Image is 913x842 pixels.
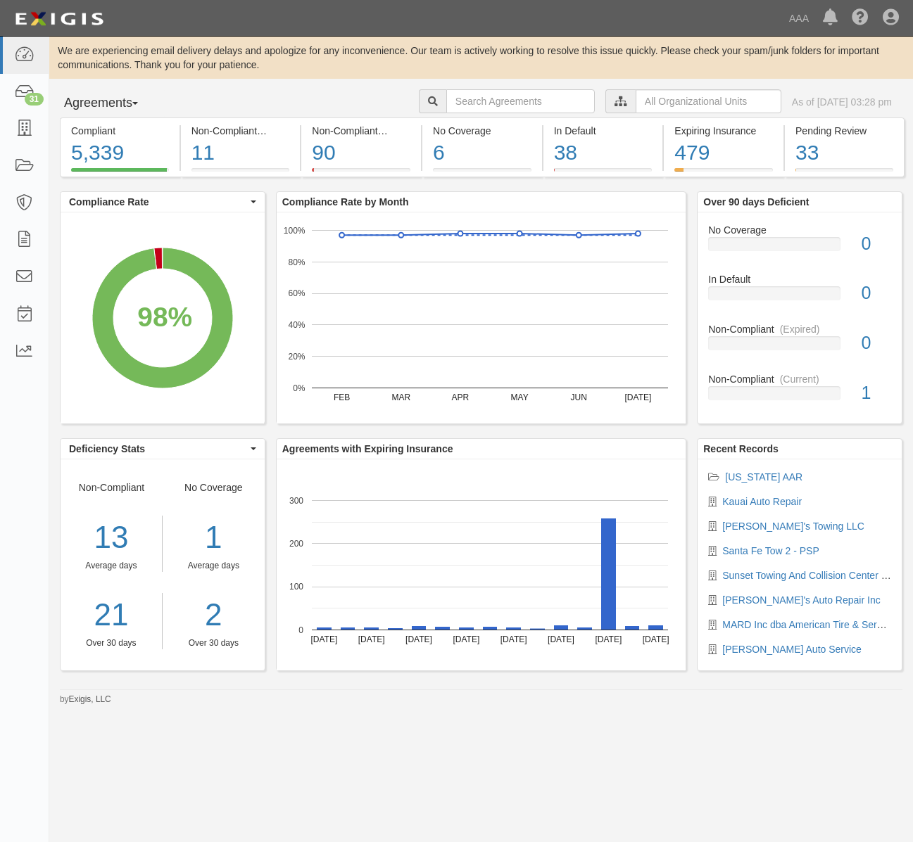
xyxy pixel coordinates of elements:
[288,257,305,267] text: 80%
[722,521,864,532] a: [PERSON_NAME]'s Towing LLC
[69,442,247,456] span: Deficiency Stats
[722,619,894,630] a: MARD Inc dba American Tire & Service
[277,212,686,423] svg: A chart.
[301,168,421,179] a: Non-Compliant(Expired)90
[277,459,686,670] svg: A chart.
[422,168,542,179] a: No Coverage6
[391,393,410,402] text: MAR
[433,138,531,168] div: 6
[852,10,869,27] i: Help Center - Complianz
[722,496,802,507] a: Kauai Auto Repair
[61,593,162,637] a: 21
[624,393,651,402] text: [DATE]
[595,634,622,644] text: [DATE]
[708,372,891,412] a: Non-Compliant(Current)1
[25,93,44,106] div: 31
[698,322,902,336] div: Non-Compliant
[61,192,265,212] button: Compliance Rate
[263,124,302,138] div: (Current)
[792,95,892,109] div: As of [DATE] 03:28 pm
[312,124,410,138] div: Non-Compliant (Expired)
[722,594,880,606] a: [PERSON_NAME]'s Auto Repair Inc
[698,372,902,386] div: Non-Compliant
[698,272,902,286] div: In Default
[795,138,893,168] div: 33
[554,138,653,168] div: 38
[851,381,902,406] div: 1
[181,168,301,179] a: Non-Compliant(Current)11
[782,4,816,32] a: AAA
[708,223,891,273] a: No Coverage0
[795,124,893,138] div: Pending Review
[61,637,162,649] div: Over 30 days
[722,545,819,556] a: Santa Fe Tow 2 - PSP
[451,393,469,402] text: APR
[785,168,905,179] a: Pending Review33
[173,516,254,560] div: 1
[384,124,424,138] div: (Expired)
[69,195,247,209] span: Compliance Rate
[310,634,337,644] text: [DATE]
[780,372,819,386] div: (Current)
[282,196,409,208] b: Compliance Rate by Month
[548,634,574,644] text: [DATE]
[334,393,350,402] text: FEB
[288,352,305,362] text: 20%
[312,138,410,168] div: 90
[173,593,254,637] a: 2
[554,124,653,138] div: In Default
[289,582,303,592] text: 100
[61,439,265,459] button: Deficiency Stats
[851,331,902,356] div: 0
[60,168,180,179] a: Compliant5,339
[289,495,303,505] text: 300
[722,570,899,581] a: Sunset Towing And Collision Center LLC
[173,637,254,649] div: Over 30 days
[851,231,902,257] div: 0
[405,634,432,644] text: [DATE]
[674,138,773,168] div: 479
[725,471,802,483] a: [US_STATE] AAR
[61,480,163,649] div: Non-Compliant
[282,443,453,454] b: Agreements with Expiring Insurance
[722,644,862,655] a: [PERSON_NAME] Auto Service
[570,393,586,402] text: JUN
[446,89,595,113] input: Search Agreements
[173,560,254,572] div: Average days
[358,634,385,644] text: [DATE]
[11,6,108,32] img: logo-5460c22ac91f19d4615b14bd174203de0afe785f0fc80cf4dbbc73dc1793850b.png
[71,124,169,138] div: Compliant
[433,124,531,138] div: No Coverage
[708,322,891,372] a: Non-Compliant(Expired)0
[191,124,290,138] div: Non-Compliant (Current)
[500,634,527,644] text: [DATE]
[60,694,111,706] small: by
[71,138,169,168] div: 5,339
[298,625,303,634] text: 0
[289,539,303,549] text: 200
[61,212,264,423] svg: A chart.
[703,443,779,454] b: Recent Records
[288,288,305,298] text: 60%
[543,168,663,179] a: In Default38
[60,89,165,117] button: Agreements
[288,320,305,330] text: 40%
[703,196,809,208] b: Over 90 days Deficient
[636,89,781,113] input: All Organizational Units
[510,393,528,402] text: MAY
[780,322,820,336] div: (Expired)
[69,694,111,704] a: Exigis, LLC
[61,516,162,560] div: 13
[453,634,479,644] text: [DATE]
[61,560,162,572] div: Average days
[664,168,783,179] a: Expiring Insurance479
[851,281,902,306] div: 0
[698,223,902,237] div: No Coverage
[674,124,773,138] div: Expiring Insurance
[293,383,306,393] text: 0%
[284,225,306,235] text: 100%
